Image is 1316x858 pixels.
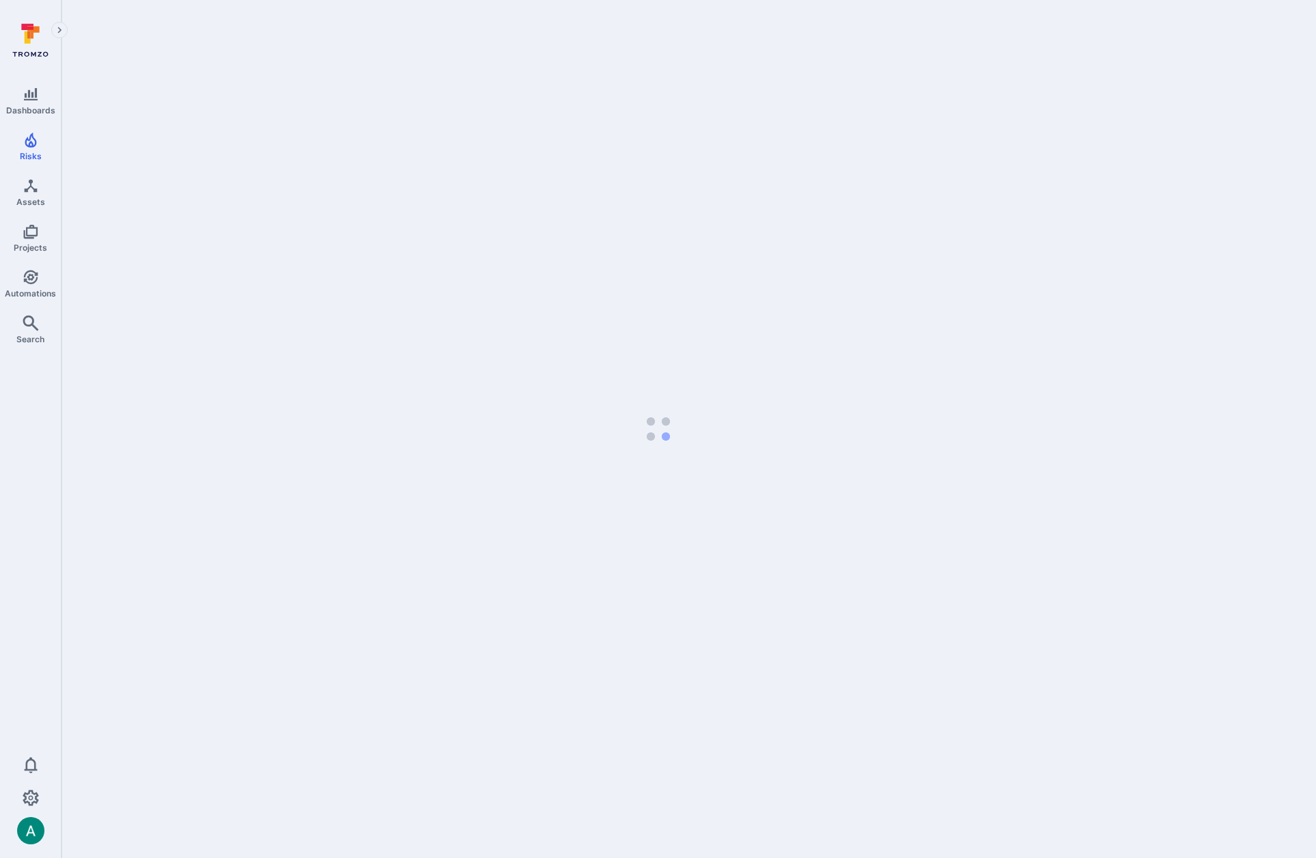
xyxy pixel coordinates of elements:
i: Expand navigation menu [55,25,64,36]
span: Search [16,334,44,344]
span: Risks [20,151,42,161]
span: Assets [16,197,45,207]
span: Dashboards [6,105,55,115]
button: Expand navigation menu [51,22,68,38]
img: ACg8ocLSa5mPYBaXNx3eFu_EmspyJX0laNWN7cXOFirfQ7srZveEpg=s96-c [17,817,44,844]
span: Automations [5,288,56,299]
div: Arjan Dehar [17,817,44,844]
span: Projects [14,243,47,253]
